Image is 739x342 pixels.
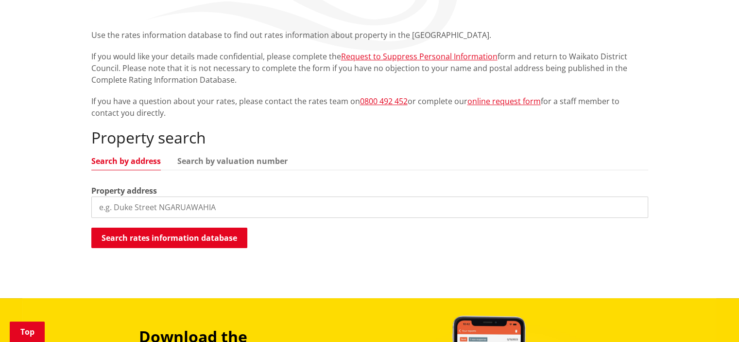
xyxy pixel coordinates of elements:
[91,157,161,165] a: Search by address
[91,128,648,147] h2: Property search
[10,322,45,342] a: Top
[360,96,408,107] a: 0800 492 452
[91,197,648,218] input: e.g. Duke Street NGARUAWAHIA
[467,96,541,107] a: online request form
[91,185,157,197] label: Property address
[341,51,498,62] a: Request to Suppress Personal Information
[177,157,288,165] a: Search by valuation number
[91,95,648,119] p: If you have a question about your rates, please contact the rates team on or complete our for a s...
[91,51,648,86] p: If you would like your details made confidential, please complete the form and return to Waikato ...
[91,29,648,41] p: Use the rates information database to find out rates information about property in the [GEOGRAPHI...
[694,301,729,336] iframe: Messenger Launcher
[91,228,247,248] button: Search rates information database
